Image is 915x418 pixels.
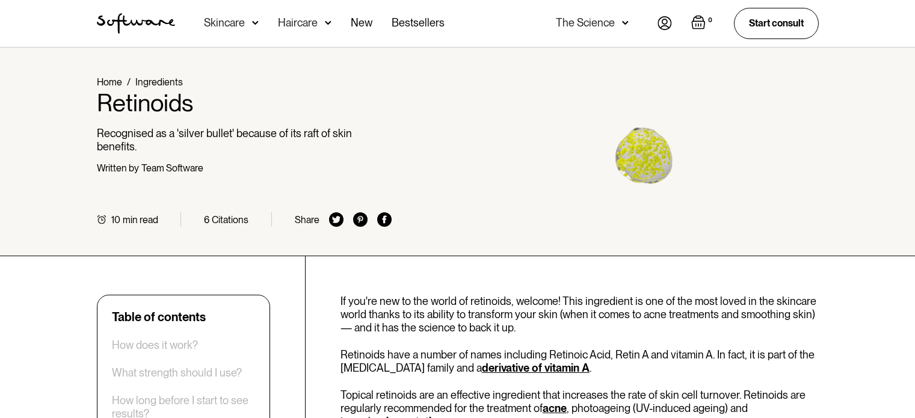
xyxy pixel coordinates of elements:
div: 0 [706,15,715,26]
div: Share [295,214,319,226]
div: Skincare [204,17,245,29]
a: Open empty cart [691,15,715,32]
img: arrow down [252,17,259,29]
img: twitter icon [329,212,344,227]
a: Ingredients [135,76,183,88]
div: min read [123,214,158,226]
div: The Science [556,17,615,29]
a: acne [543,402,567,414]
div: Citations [212,214,248,226]
a: Home [97,76,122,88]
div: / [127,76,131,88]
a: ‍How does it work? [112,339,198,352]
div: Team Software [141,162,203,174]
p: If you're new to the world of retinoids, welcome! This ingredient is one of the most loved in the... [340,295,819,334]
a: derivative of vitamin A [482,361,590,374]
img: arrow down [325,17,331,29]
h1: Retinoids [97,88,392,117]
a: home [97,13,175,34]
div: 10 [111,214,120,226]
img: Software Logo [97,13,175,34]
img: pinterest icon [353,212,368,227]
div: Haircare [278,17,318,29]
a: What strength should I use? [112,366,242,380]
a: Start consult [734,8,819,38]
div: 6 [204,214,209,226]
img: arrow down [622,17,629,29]
div: Written by [97,162,139,174]
img: facebook icon [377,212,392,227]
p: Recognised as a 'silver bullet' because of its raft of skin benefits. [97,127,392,153]
div: Table of contents [112,310,206,324]
p: Retinoids have a number of names including Retinoic Acid, Retin A and vitamin A. In fact, it is p... [340,348,819,374]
